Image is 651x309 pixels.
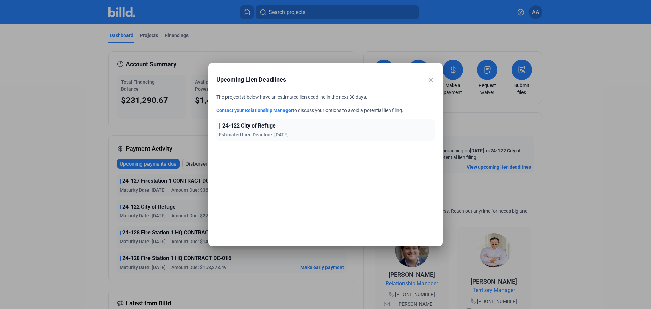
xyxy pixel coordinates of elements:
a: Contact your Relationship Manager [216,108,293,113]
span: Upcoming Lien Deadlines [216,75,418,84]
span: Estimated Lien Deadline: [DATE] [219,132,289,137]
span: to discuss your options to avoid a potential lien filing. [293,108,403,113]
span: The project(s) below have an estimated lien deadline in the next 30 days. [216,94,367,100]
span: 24-122 City of Refuge [222,122,276,130]
mat-icon: close [427,76,435,84]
